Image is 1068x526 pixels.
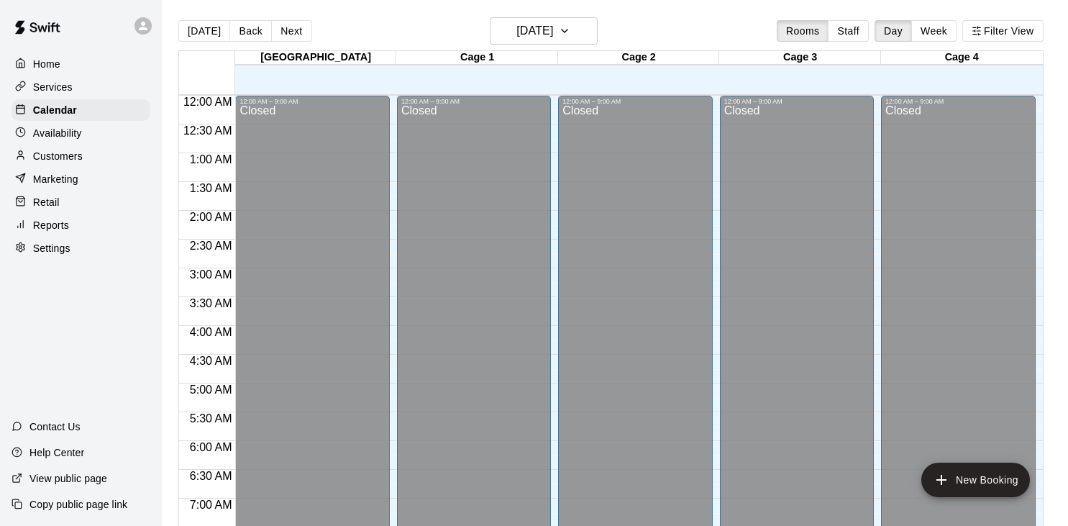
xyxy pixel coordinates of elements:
[186,268,236,281] span: 3:00 AM
[558,51,720,65] div: Cage 2
[12,214,150,236] a: Reports
[239,98,385,105] div: 12:00 AM – 9:00 AM
[881,51,1043,65] div: Cage 4
[29,471,107,486] p: View public page
[29,497,127,512] p: Copy public page link
[186,297,236,309] span: 3:30 AM
[178,20,230,42] button: [DATE]
[516,21,553,41] h6: [DATE]
[921,463,1030,497] button: add
[719,51,881,65] div: Cage 3
[12,168,150,190] a: Marketing
[401,98,547,105] div: 12:00 AM – 9:00 AM
[271,20,311,42] button: Next
[396,51,558,65] div: Cage 1
[33,80,73,94] p: Services
[186,499,236,511] span: 7:00 AM
[186,182,236,194] span: 1:30 AM
[29,445,84,460] p: Help Center
[724,98,870,105] div: 12:00 AM – 9:00 AM
[33,126,82,140] p: Availability
[186,470,236,482] span: 6:30 AM
[229,20,272,42] button: Back
[186,441,236,453] span: 6:00 AM
[235,51,397,65] div: [GEOGRAPHIC_DATA]
[875,20,912,42] button: Day
[186,240,236,252] span: 2:30 AM
[33,172,78,186] p: Marketing
[12,76,150,98] a: Services
[12,53,150,75] a: Home
[186,412,236,425] span: 5:30 AM
[33,103,77,117] p: Calendar
[828,20,869,42] button: Staff
[29,420,81,434] p: Contact Us
[180,96,236,108] span: 12:00 AM
[186,153,236,165] span: 1:00 AM
[562,98,708,105] div: 12:00 AM – 9:00 AM
[186,355,236,367] span: 4:30 AM
[12,237,150,259] a: Settings
[490,17,598,45] button: [DATE]
[12,99,150,121] a: Calendar
[33,149,83,163] p: Customers
[186,326,236,338] span: 4:00 AM
[33,195,60,209] p: Retail
[12,145,150,167] a: Customers
[33,57,60,71] p: Home
[777,20,829,42] button: Rooms
[12,191,150,213] a: Retail
[33,241,70,255] p: Settings
[911,20,957,42] button: Week
[186,384,236,396] span: 5:00 AM
[885,98,1031,105] div: 12:00 AM – 9:00 AM
[12,122,150,144] a: Availability
[186,211,236,223] span: 2:00 AM
[180,124,236,137] span: 12:30 AM
[33,218,69,232] p: Reports
[962,20,1043,42] button: Filter View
